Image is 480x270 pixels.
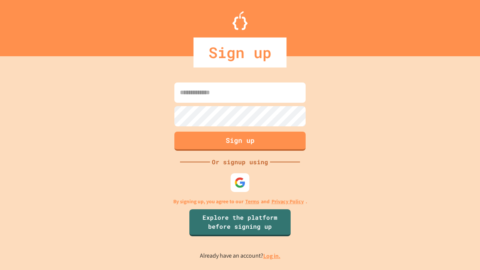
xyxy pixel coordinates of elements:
[200,251,280,261] p: Already have an account?
[263,252,280,260] a: Log in.
[189,209,291,236] a: Explore the platform before signing up
[234,177,246,188] img: google-icon.svg
[174,132,306,151] button: Sign up
[271,198,304,205] a: Privacy Policy
[448,240,472,262] iframe: chat widget
[232,11,247,30] img: Logo.svg
[210,157,270,166] div: Or signup using
[193,37,286,67] div: Sign up
[245,198,259,205] a: Terms
[173,198,307,205] p: By signing up, you agree to our and .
